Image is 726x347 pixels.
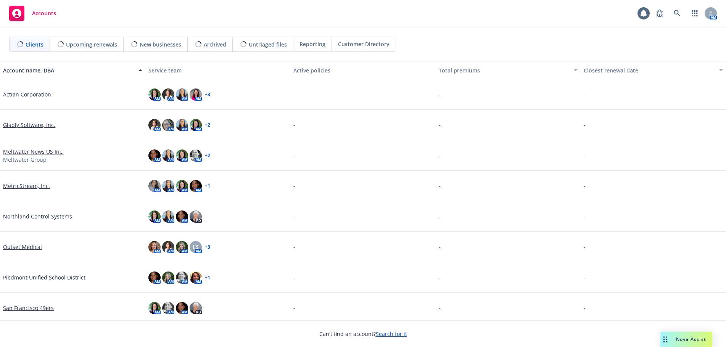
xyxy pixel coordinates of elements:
[3,121,55,129] a: Gladly Software, Inc.
[148,210,161,223] img: photo
[439,304,441,312] span: -
[676,336,706,342] span: Nova Assist
[439,66,570,74] div: Total premiums
[584,121,586,129] span: -
[205,245,210,249] a: + 3
[162,271,174,284] img: photo
[3,304,54,312] a: San Francisco 49ers
[584,66,715,74] div: Closest renewal date
[584,182,586,190] span: -
[290,61,436,79] button: Active policies
[145,61,291,79] button: Service team
[3,66,134,74] div: Account name, DBA
[162,88,174,101] img: photo
[3,243,42,251] a: Outset Medical
[32,10,56,16] span: Accounts
[176,180,188,192] img: photo
[584,273,586,281] span: -
[176,88,188,101] img: photo
[584,212,586,220] span: -
[3,90,51,98] a: Actian Corporation
[148,180,161,192] img: photo
[176,302,188,314] img: photo
[205,92,210,97] a: + 3
[162,149,174,162] img: photo
[319,330,407,338] span: Can't find an account?
[249,40,287,48] span: Untriaged files
[148,66,288,74] div: Service team
[376,330,407,337] a: Search for it
[439,243,441,251] span: -
[3,212,72,220] a: Northland Control Systems
[190,210,202,223] img: photo
[299,40,325,48] span: Reporting
[176,241,188,253] img: photo
[148,271,161,284] img: photo
[439,273,441,281] span: -
[204,40,226,48] span: Archived
[439,151,441,159] span: -
[584,243,586,251] span: -
[3,182,50,190] a: MetricStream, Inc.
[439,182,441,190] span: -
[190,271,202,284] img: photo
[293,121,295,129] span: -
[584,90,586,98] span: -
[162,210,174,223] img: photo
[190,302,202,314] img: photo
[140,40,181,48] span: New businesses
[205,123,210,127] a: + 2
[687,6,702,21] a: Switch app
[652,6,667,21] a: Report a Bug
[293,304,295,312] span: -
[584,151,586,159] span: -
[148,149,161,162] img: photo
[162,241,174,253] img: photo
[205,275,210,280] a: + 1
[190,88,202,101] img: photo
[293,66,433,74] div: Active policies
[205,184,210,188] a: + 1
[193,243,199,251] span: LS
[190,180,202,192] img: photo
[436,61,581,79] button: Total premiums
[162,119,174,131] img: photo
[660,332,670,347] div: Drag to move
[176,149,188,162] img: photo
[660,332,712,347] button: Nova Assist
[439,212,441,220] span: -
[338,40,390,48] span: Customer Directory
[3,148,64,156] a: Meltwater News US Inc.
[148,302,161,314] img: photo
[190,119,202,131] img: photo
[176,271,188,284] img: photo
[670,6,685,21] a: Search
[293,90,295,98] span: -
[3,156,47,164] span: Meltwater Group
[176,210,188,223] img: photo
[439,90,441,98] span: -
[6,3,59,24] a: Accounts
[581,61,726,79] button: Closest renewal date
[584,304,586,312] span: -
[3,273,85,281] a: Piedmont Unified School District
[293,243,295,251] span: -
[148,119,161,131] img: photo
[293,212,295,220] span: -
[293,182,295,190] span: -
[148,241,161,253] img: photo
[439,121,441,129] span: -
[176,119,188,131] img: photo
[66,40,117,48] span: Upcoming renewals
[162,302,174,314] img: photo
[162,180,174,192] img: photo
[148,88,161,101] img: photo
[293,151,295,159] span: -
[26,40,43,48] span: Clients
[190,149,202,162] img: photo
[293,273,295,281] span: -
[205,153,210,158] a: + 2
